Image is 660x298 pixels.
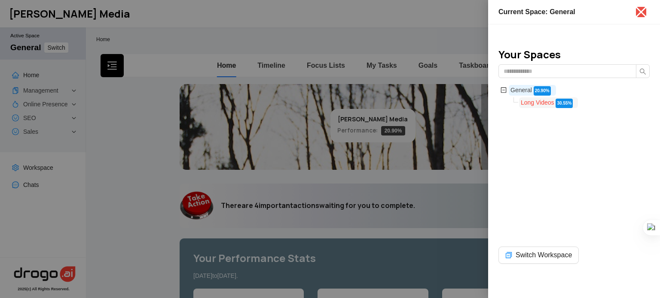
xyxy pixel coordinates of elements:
span: close [634,5,648,19]
button: Close [636,7,646,17]
span: General [510,87,532,93]
span: 20.90 % [534,86,551,96]
span: minus-square [501,87,507,93]
a: Long Videos 30.55% [521,99,576,106]
span: switcher [505,252,512,259]
h4: Your Spaces [498,48,561,61]
div: Current Space: General [498,7,626,17]
span: Long Videos [521,99,554,106]
span: 30.55 % [556,99,573,108]
span: Switch Workspace [516,250,572,260]
a: General 20.90% [510,87,554,93]
span: search [639,68,646,75]
button: switcherSwitch Workspace [498,247,579,264]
